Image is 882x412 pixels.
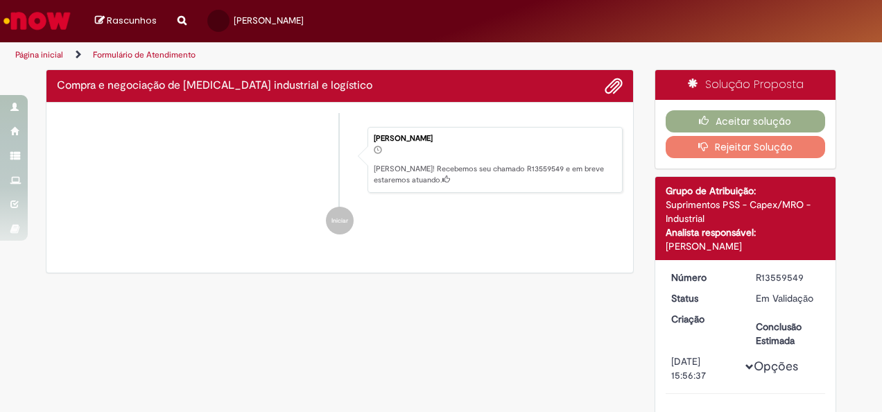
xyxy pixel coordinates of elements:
[756,291,820,305] div: Em Validação
[93,49,196,60] a: Formulário de Atendimento
[666,110,826,132] button: Aceitar solução
[671,354,736,382] div: [DATE] 15:56:37
[107,14,157,27] span: Rascunhos
[666,239,826,253] div: [PERSON_NAME]
[15,49,63,60] a: Página inicial
[756,271,820,284] div: R13559549
[1,7,73,35] img: ServiceNow
[605,77,623,95] button: Adicionar anexos
[10,42,578,68] ul: Trilhas de página
[666,136,826,158] button: Rejeitar Solução
[661,291,746,305] dt: Status
[661,271,746,284] dt: Número
[666,198,826,225] div: Suprimentos PSS - Capex/MRO - Industrial
[57,113,623,249] ul: Histórico de tíquete
[57,80,372,92] h2: Compra e negociação de Capex industrial e logístico Histórico de tíquete
[95,15,157,28] a: Rascunhos
[374,135,615,143] div: [PERSON_NAME]
[655,70,836,100] div: Solução Proposta
[745,320,831,347] dt: Conclusão Estimada
[661,312,746,326] dt: Criação
[57,127,623,194] li: Wilton Raimundo Marques
[234,15,304,26] span: [PERSON_NAME]
[374,164,615,185] p: [PERSON_NAME]! Recebemos seu chamado R13559549 e em breve estaremos atuando.
[666,225,826,239] div: Analista responsável:
[666,184,826,198] div: Grupo de Atribuição:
